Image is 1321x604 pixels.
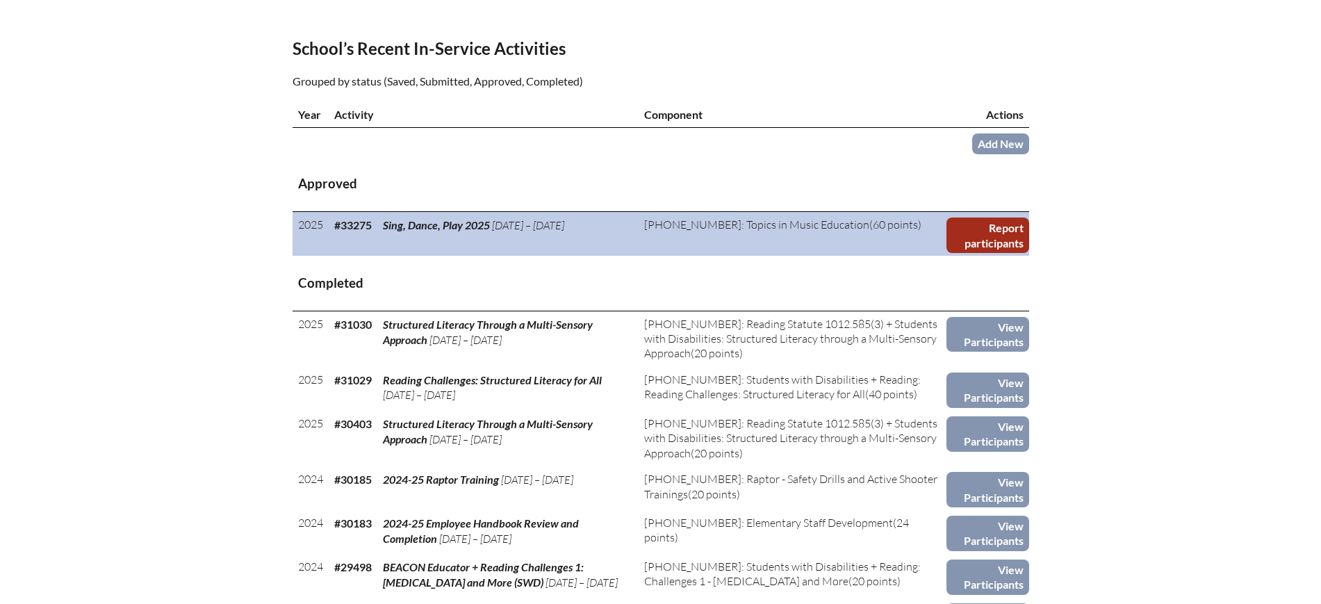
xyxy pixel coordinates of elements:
td: (20 points) [639,411,946,466]
td: 2024 [293,466,329,510]
td: 2025 [293,311,329,367]
b: #30183 [334,516,372,530]
a: Add New [972,133,1029,154]
b: #30403 [334,417,372,430]
span: [PHONE_NUMBER]: Reading Statute 1012.585(3) + Students with Disabilities: Structured Literacy thr... [644,416,937,460]
td: (24 points) [639,510,946,554]
th: Component [639,101,946,128]
b: #29498 [334,560,372,573]
h2: School’s Recent In-Service Activities [293,38,782,58]
td: (20 points) [639,466,946,510]
a: View Participants [946,472,1029,507]
td: (40 points) [639,367,946,411]
span: [DATE] – [DATE] [501,473,573,487]
a: View Participants [946,416,1029,452]
span: [DATE] – [DATE] [439,532,511,546]
a: View Participants [946,373,1029,408]
td: 2025 [293,367,329,411]
h3: Completed [298,275,1024,292]
span: BEACON Educator + Reading Challenges 1: [MEDICAL_DATA] and More (SWD) [383,560,584,589]
a: View Participants [946,560,1029,595]
span: [PHONE_NUMBER]: Reading Statute 1012.585(3) + Students with Disabilities: Structured Literacy thr... [644,317,937,361]
span: [DATE] – [DATE] [545,576,618,589]
span: Sing, Dance, Play 2025 [383,218,490,231]
span: 2024-25 Employee Handbook Review and Completion [383,516,579,545]
td: (60 points) [639,212,946,256]
span: [PHONE_NUMBER]: Raptor - Safety Drills and Active Shooter Trainings [644,472,937,500]
td: 2025 [293,212,329,256]
span: [DATE] – [DATE] [492,218,564,232]
th: Activity [329,101,639,128]
td: (20 points) [639,311,946,367]
th: Actions [946,101,1029,128]
span: [PHONE_NUMBER]: Topics in Music Education [644,218,869,231]
span: Reading Challenges: Structured Literacy for All [383,373,602,386]
td: 2024 [293,510,329,554]
span: Structured Literacy Through a Multi-Sensory Approach [383,417,593,446]
a: View Participants [946,516,1029,551]
th: Year [293,101,329,128]
td: 2025 [293,411,329,466]
a: Report participants [946,218,1029,253]
h3: Approved [298,175,1024,193]
a: View Participants [946,317,1029,352]
b: #33275 [334,218,372,231]
span: [PHONE_NUMBER]: Students with Disabilities + Reading: Challenges 1 - [MEDICAL_DATA] and More [644,560,921,588]
span: [DATE] – [DATE] [429,432,502,446]
b: #31029 [334,373,372,386]
td: 2024 [293,554,329,598]
span: [DATE] – [DATE] [383,388,455,402]
span: [PHONE_NUMBER]: Students with Disabilities + Reading: Reading Challenges: Structured Literacy for... [644,373,921,401]
span: Structured Literacy Through a Multi-Sensory Approach [383,318,593,346]
b: #31030 [334,318,372,331]
span: [DATE] – [DATE] [429,333,502,347]
p: Grouped by status (Saved, Submitted, Approved, Completed) [293,72,782,90]
span: [PHONE_NUMBER]: Elementary Staff Development [644,516,893,530]
b: #30185 [334,473,372,486]
td: (20 points) [639,554,946,598]
span: 2024-25 Raptor Training [383,473,499,486]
